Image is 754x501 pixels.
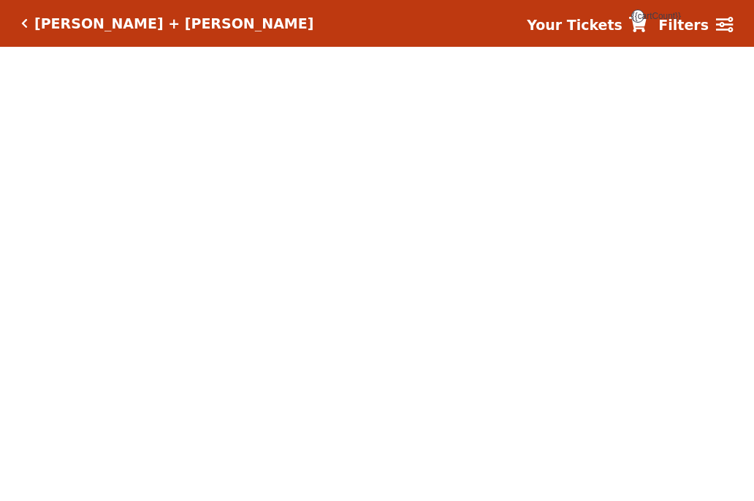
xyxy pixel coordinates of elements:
[527,17,622,33] strong: Your Tickets
[631,10,644,23] span: {{cartCount}}
[658,15,733,36] a: Filters
[34,15,313,32] h5: [PERSON_NAME] + [PERSON_NAME]
[527,15,647,36] a: Your Tickets {{cartCount}}
[658,17,709,33] strong: Filters
[21,18,28,29] a: Click here to go back to filters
